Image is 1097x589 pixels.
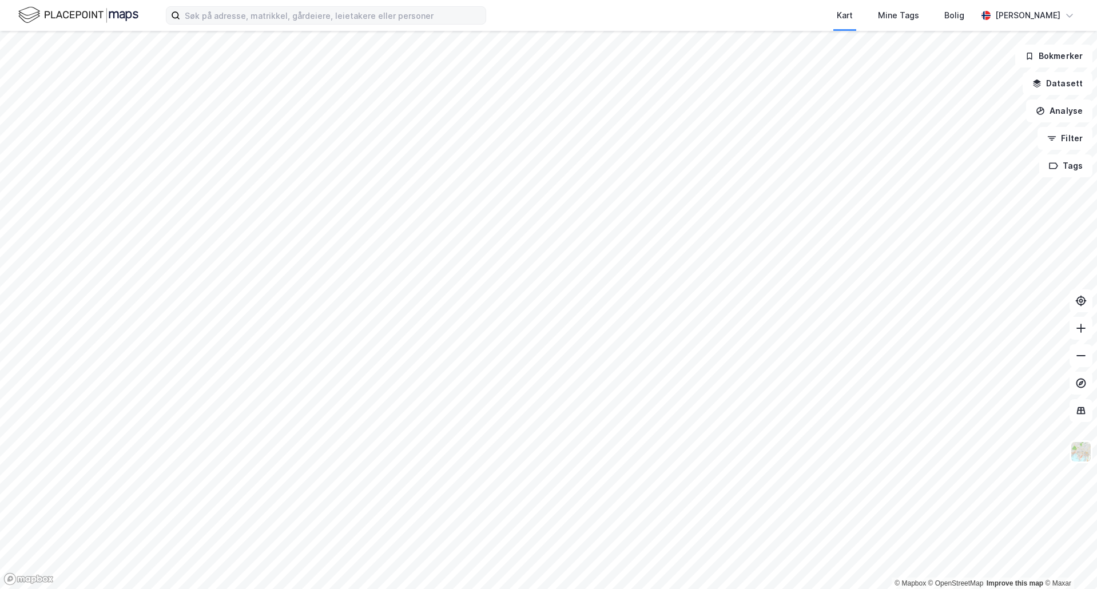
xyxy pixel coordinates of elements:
div: Mine Tags [878,9,919,22]
a: OpenStreetMap [928,579,984,587]
a: Improve this map [987,579,1043,587]
button: Analyse [1026,100,1092,122]
div: Bolig [944,9,964,22]
button: Tags [1039,154,1092,177]
div: Kontrollprogram for chat [1040,534,1097,589]
img: logo.f888ab2527a4732fd821a326f86c7f29.svg [18,5,138,25]
div: [PERSON_NAME] [995,9,1060,22]
button: Bokmerker [1015,45,1092,67]
input: Søk på adresse, matrikkel, gårdeiere, leietakere eller personer [180,7,486,24]
a: Mapbox homepage [3,572,54,586]
button: Filter [1038,127,1092,150]
iframe: Chat Widget [1040,534,1097,589]
button: Datasett [1023,72,1092,95]
img: Z [1070,441,1092,463]
div: Kart [837,9,853,22]
a: Mapbox [895,579,926,587]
